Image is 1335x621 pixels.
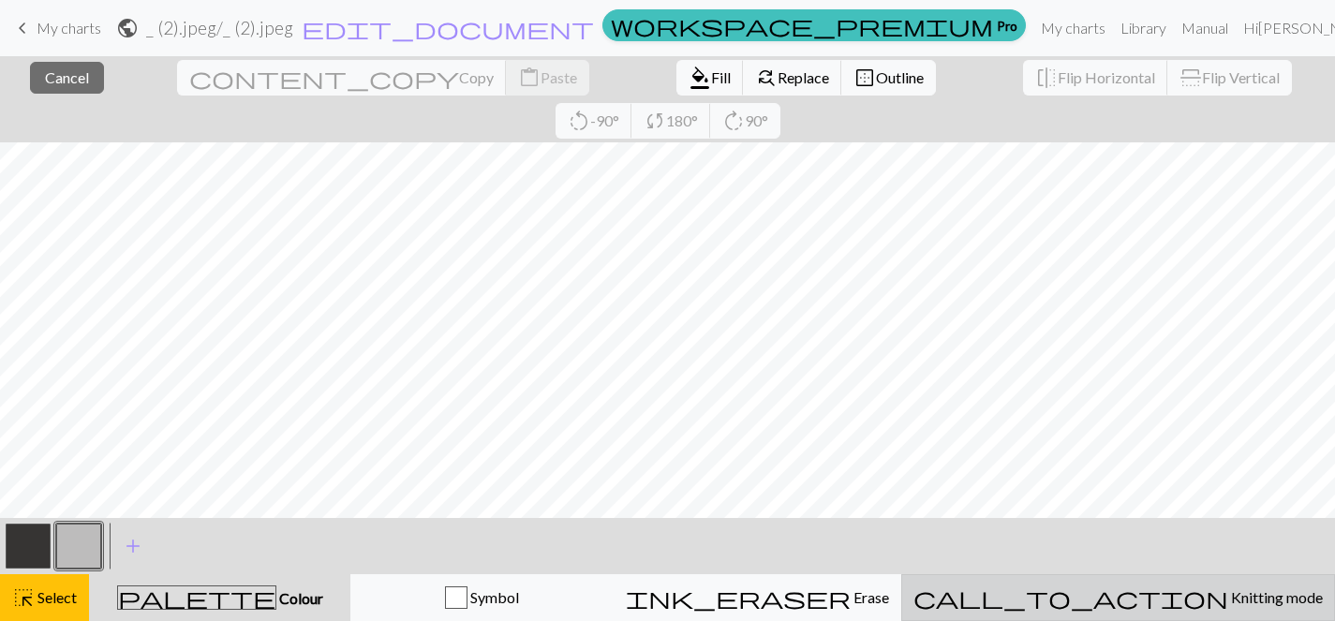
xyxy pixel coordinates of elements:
[853,65,876,91] span: border_outer
[122,533,144,559] span: add
[876,68,924,86] span: Outline
[350,574,614,621] button: Symbol
[1035,65,1058,91] span: flip
[1023,60,1168,96] button: Flip Horizontal
[1167,60,1292,96] button: Flip Vertical
[459,68,494,86] span: Copy
[1058,68,1155,86] span: Flip Horizontal
[1174,9,1236,47] a: Manual
[745,111,768,129] span: 90°
[614,574,901,621] button: Erase
[743,60,842,96] button: Replace
[913,584,1228,611] span: call_to_action
[35,588,77,606] span: Select
[711,68,731,86] span: Fill
[1033,9,1113,47] a: My charts
[467,588,519,606] span: Symbol
[590,111,619,129] span: -90°
[722,108,745,134] span: rotate_right
[30,62,104,94] button: Cancel
[11,12,101,44] a: My charts
[611,12,993,38] span: workspace_premium
[710,103,780,139] button: 90°
[45,68,89,86] span: Cancel
[1113,9,1174,47] a: Library
[556,103,632,139] button: -90°
[602,9,1026,41] a: Pro
[851,588,889,606] span: Erase
[631,103,711,139] button: 180°
[644,108,666,134] span: sync
[841,60,936,96] button: Outline
[12,584,35,611] span: highlight_alt
[778,68,829,86] span: Replace
[666,111,698,129] span: 180°
[901,574,1335,621] button: Knitting mode
[568,108,590,134] span: rotate_left
[755,65,778,91] span: find_replace
[11,15,34,41] span: keyboard_arrow_left
[1202,68,1280,86] span: Flip Vertical
[116,15,139,41] span: public
[302,15,594,41] span: edit_document
[177,60,507,96] button: Copy
[189,65,459,91] span: content_copy
[676,60,744,96] button: Fill
[1228,588,1323,606] span: Knitting mode
[118,584,275,611] span: palette
[689,65,711,91] span: format_color_fill
[89,574,350,621] button: Colour
[276,589,323,607] span: Colour
[37,19,101,37] span: My charts
[1178,67,1204,89] span: flip
[626,584,851,611] span: ink_eraser
[146,17,293,38] h2: _ (2).jpeg / _ (2).jpeg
